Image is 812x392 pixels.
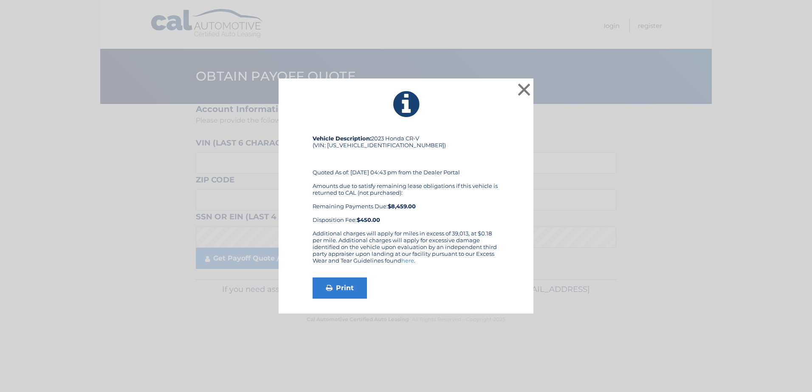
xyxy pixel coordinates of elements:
div: 2023 Honda CR-V (VIN: [US_VEHICLE_IDENTIFICATION_NUMBER]) Quoted As of: [DATE] 04:43 pm from the ... [313,135,499,230]
strong: Vehicle Description: [313,135,371,142]
div: Additional charges will apply for miles in excess of 39,013, at $0.18 per mile. Additional charge... [313,230,499,271]
strong: $450.00 [357,216,380,223]
a: Print [313,277,367,299]
b: $8,459.00 [388,203,416,210]
button: × [516,81,533,98]
div: Amounts due to satisfy remaining lease obligations if this vehicle is returned to CAL (not purcha... [313,182,499,223]
a: here [401,257,414,264]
